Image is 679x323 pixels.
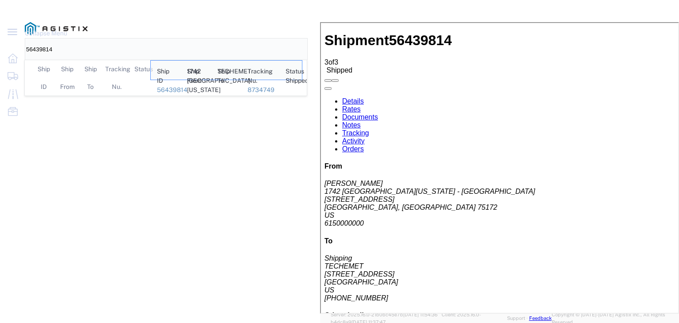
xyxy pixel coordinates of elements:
div: 1742 North Texas - Wilmer [187,61,205,80]
div: Shipped [286,76,296,85]
th: Ship To [76,60,99,96]
a: Feedback [529,315,552,321]
span: 56439814 [157,86,187,93]
iframe: FS Legacy Container [320,22,679,314]
a: Support [507,315,529,321]
div: 8734749 [248,85,273,95]
div: Tracking Nu. [248,67,273,85]
th: Ship ID [29,60,53,96]
span: [DATE] 11:54:36 [403,312,438,317]
th: Tracking Nu. [99,60,128,96]
input: Search for shipment number, reference number [25,38,102,60]
span: Collapse Menu [25,24,73,42]
div: Ship ID [157,67,175,85]
span: Server: 2025.16.0-21b0bc45e7b [331,312,438,317]
th: Status [128,60,146,78]
div: TECHEMET [217,61,236,80]
th: Ship From [53,60,76,96]
div: 56439814 [157,85,175,95]
table: Search Results [29,60,307,96]
div: Status [286,67,296,76]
